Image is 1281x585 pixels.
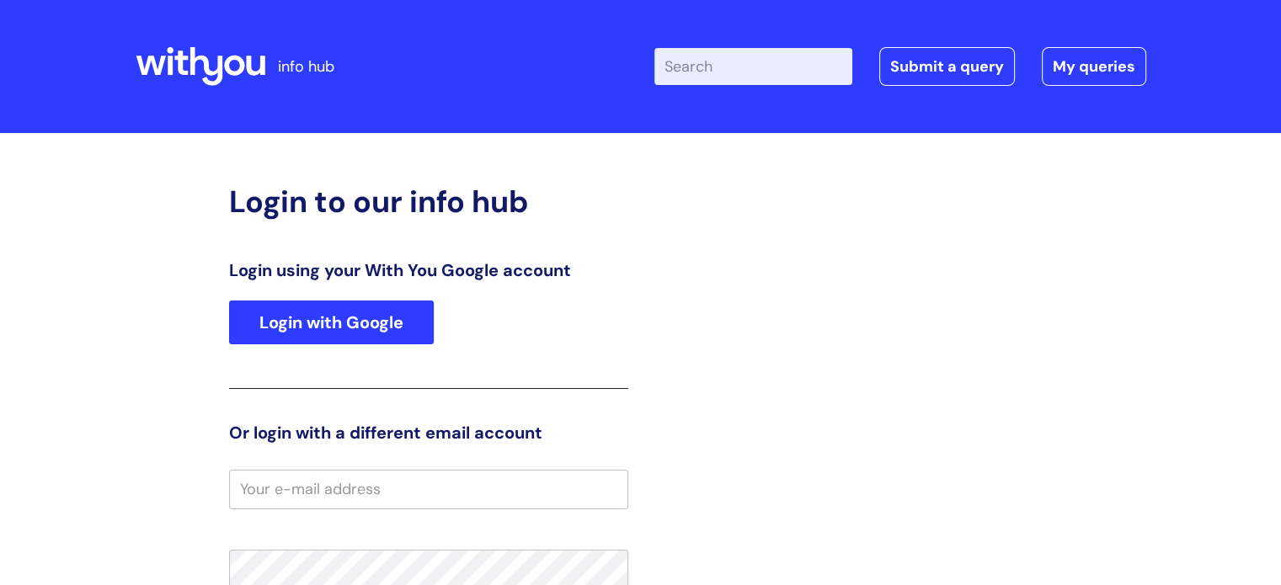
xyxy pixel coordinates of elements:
[654,48,852,85] input: Search
[1042,47,1146,86] a: My queries
[879,47,1015,86] a: Submit a query
[229,260,628,280] h3: Login using your With You Google account
[278,53,334,80] p: info hub
[229,470,628,508] input: Your e-mail address
[229,423,628,443] h3: Or login with a different email account
[229,183,628,220] h2: Login to our info hub
[229,300,434,344] a: Login with Google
